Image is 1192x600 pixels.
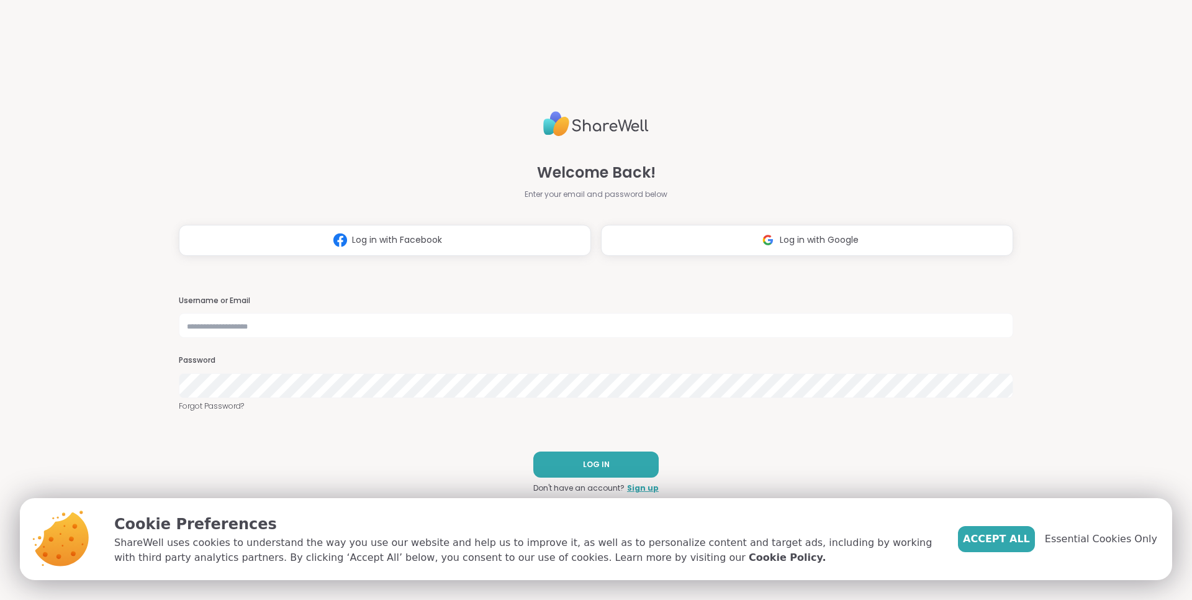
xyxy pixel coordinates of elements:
[179,401,1013,412] a: Forgot Password?
[533,452,659,478] button: LOG IN
[1045,532,1157,547] span: Essential Cookies Only
[627,483,659,494] a: Sign up
[179,225,591,256] button: Log in with Facebook
[756,229,780,252] img: ShareWell Logomark
[533,483,625,494] span: Don't have an account?
[179,355,1013,366] h3: Password
[114,535,938,565] p: ShareWell uses cookies to understand the way you use our website and help us to improve it, as we...
[958,526,1035,552] button: Accept All
[963,532,1030,547] span: Accept All
[537,161,656,184] span: Welcome Back!
[352,234,442,247] span: Log in with Facebook
[114,513,938,535] p: Cookie Preferences
[525,189,667,200] span: Enter your email and password below
[543,106,649,142] img: ShareWell Logo
[583,459,610,470] span: LOG IN
[780,234,859,247] span: Log in with Google
[749,550,826,565] a: Cookie Policy.
[328,229,352,252] img: ShareWell Logomark
[179,296,1013,306] h3: Username or Email
[601,225,1013,256] button: Log in with Google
